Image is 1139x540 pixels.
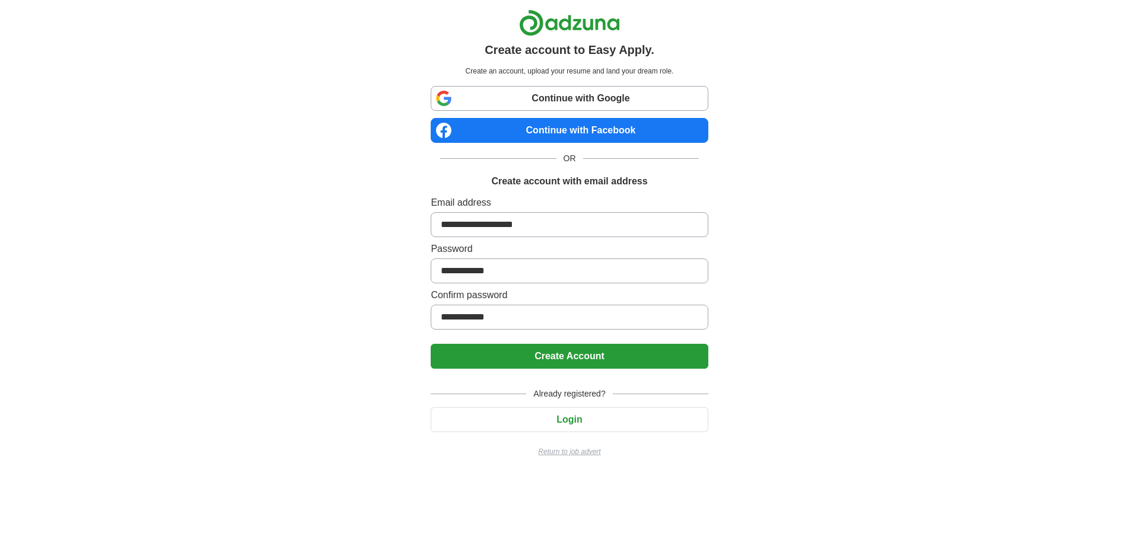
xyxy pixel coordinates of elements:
[491,174,647,188] h1: Create account with email address
[431,344,708,369] button: Create Account
[431,196,708,210] label: Email address
[519,9,620,36] img: Adzuna logo
[431,242,708,256] label: Password
[433,66,705,76] p: Create an account, upload your resume and land your dream role.
[526,388,612,400] span: Already registered?
[556,152,583,165] span: OR
[485,41,654,59] h1: Create account to Easy Apply.
[431,414,708,424] a: Login
[431,446,708,457] a: Return to job advert
[431,118,708,143] a: Continue with Facebook
[431,407,708,432] button: Login
[431,86,708,111] a: Continue with Google
[431,288,708,302] label: Confirm password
